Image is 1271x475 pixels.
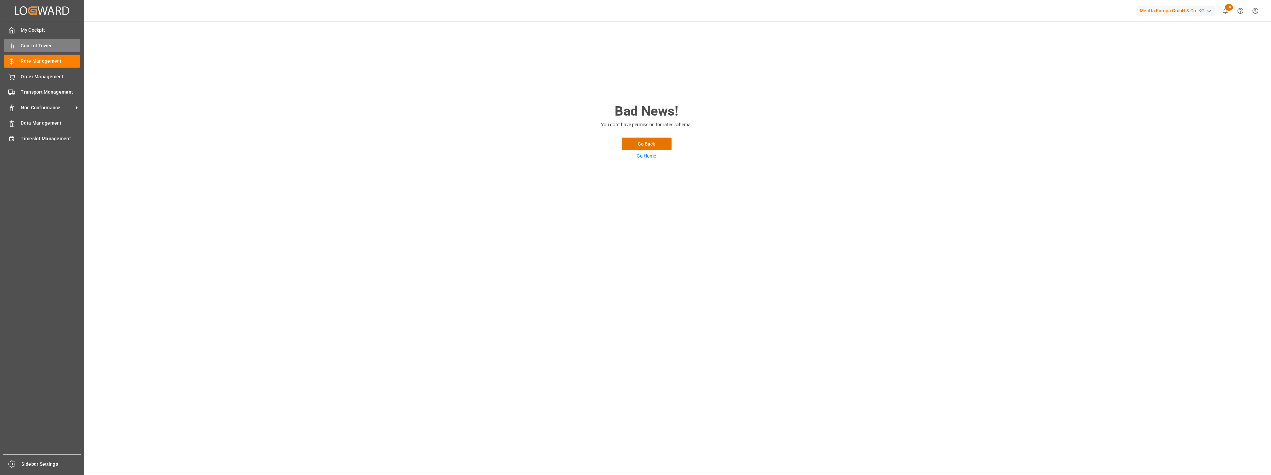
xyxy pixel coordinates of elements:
[21,73,81,80] span: Order Management
[4,24,80,37] a: My Cockpit
[4,117,80,130] a: Data Management
[21,42,81,49] span: Control Tower
[1218,3,1233,18] button: show 16 new notifications
[21,58,81,65] span: Rate Management
[580,121,713,128] p: You don't have permission for rates schema.
[21,135,81,142] span: Timeslot Management
[1225,4,1233,11] span: 16
[4,70,80,83] a: Order Management
[21,104,74,111] span: Non Conformance
[21,27,81,34] span: My Cockpit
[22,461,81,468] span: Sidebar Settings
[21,89,81,96] span: Transport Management
[4,55,80,68] a: Rate Management
[1233,3,1248,18] button: Help Center
[637,153,656,159] a: Go Home
[622,138,672,150] button: Go Back
[580,101,713,121] h2: Bad News!
[4,86,80,99] a: Transport Management
[1137,4,1218,17] button: Melitta Europa GmbH & Co. KG
[21,120,81,127] span: Data Management
[1137,6,1215,16] div: Melitta Europa GmbH & Co. KG
[4,132,80,145] a: Timeslot Management
[4,39,80,52] a: Control Tower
